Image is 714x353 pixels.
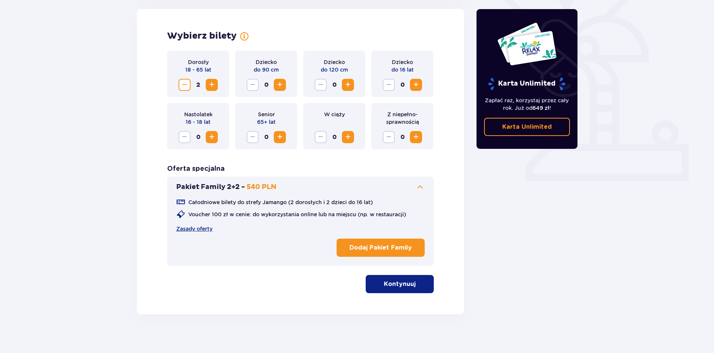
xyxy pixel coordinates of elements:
[384,280,416,288] p: Kontynuuj
[176,225,213,233] a: Zasady oferty
[366,275,434,293] button: Kontynuuj
[342,79,354,91] button: Increase
[167,30,237,42] p: Wybierz bilety
[328,131,340,143] span: 0
[257,118,276,126] p: 65+ lat
[206,79,218,91] button: Increase
[396,131,408,143] span: 0
[260,131,272,143] span: 0
[188,58,209,66] p: Dorosły
[188,211,406,218] p: Voucher 100 zł w cenie: do wykorzystania online lub na miejscu (np. w restauracji)
[383,79,395,91] button: Decrease
[377,111,427,126] p: Z niepełno­sprawnością
[178,131,191,143] button: Decrease
[254,66,279,73] p: do 90 cm
[167,164,225,173] p: Oferta specjalna
[337,239,425,257] button: Dodaj Pakiet Family
[206,131,218,143] button: Increase
[396,79,408,91] span: 0
[321,66,348,73] p: do 120 cm
[502,123,552,131] p: Karta Unlimited
[274,79,286,91] button: Increase
[315,79,327,91] button: Decrease
[410,79,422,91] button: Increase
[392,58,413,66] p: Dziecko
[260,79,272,91] span: 0
[410,131,422,143] button: Increase
[185,66,211,73] p: 18 - 65 lat
[342,131,354,143] button: Increase
[391,66,414,73] p: do 16 lat
[324,111,345,118] p: W ciąży
[178,79,191,91] button: Decrease
[184,111,213,118] p: Nastolatek
[188,198,373,206] p: Całodniowe bilety do strefy Jamango (2 dorosłych i 2 dzieci do 16 lat)
[328,79,340,91] span: 0
[192,79,204,91] span: 2
[247,183,276,192] p: 540 PLN
[256,58,277,66] p: Dziecko
[484,118,570,136] a: Karta Unlimited
[349,244,412,252] p: Dodaj Pakiet Family
[247,131,259,143] button: Decrease
[487,77,566,91] p: Karta Unlimited
[383,131,395,143] button: Decrease
[315,131,327,143] button: Decrease
[192,131,204,143] span: 0
[176,183,245,192] p: Pakiet Family 2+2 -
[258,111,275,118] p: Senior
[247,79,259,91] button: Decrease
[186,118,211,126] p: 16 - 18 lat
[324,58,345,66] p: Dziecko
[484,97,570,112] p: Zapłać raz, korzystaj przez cały rok. Już od !
[532,105,549,111] span: 649 zł
[274,131,286,143] button: Increase
[176,183,425,192] button: Pakiet Family 2+2 -540 PLN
